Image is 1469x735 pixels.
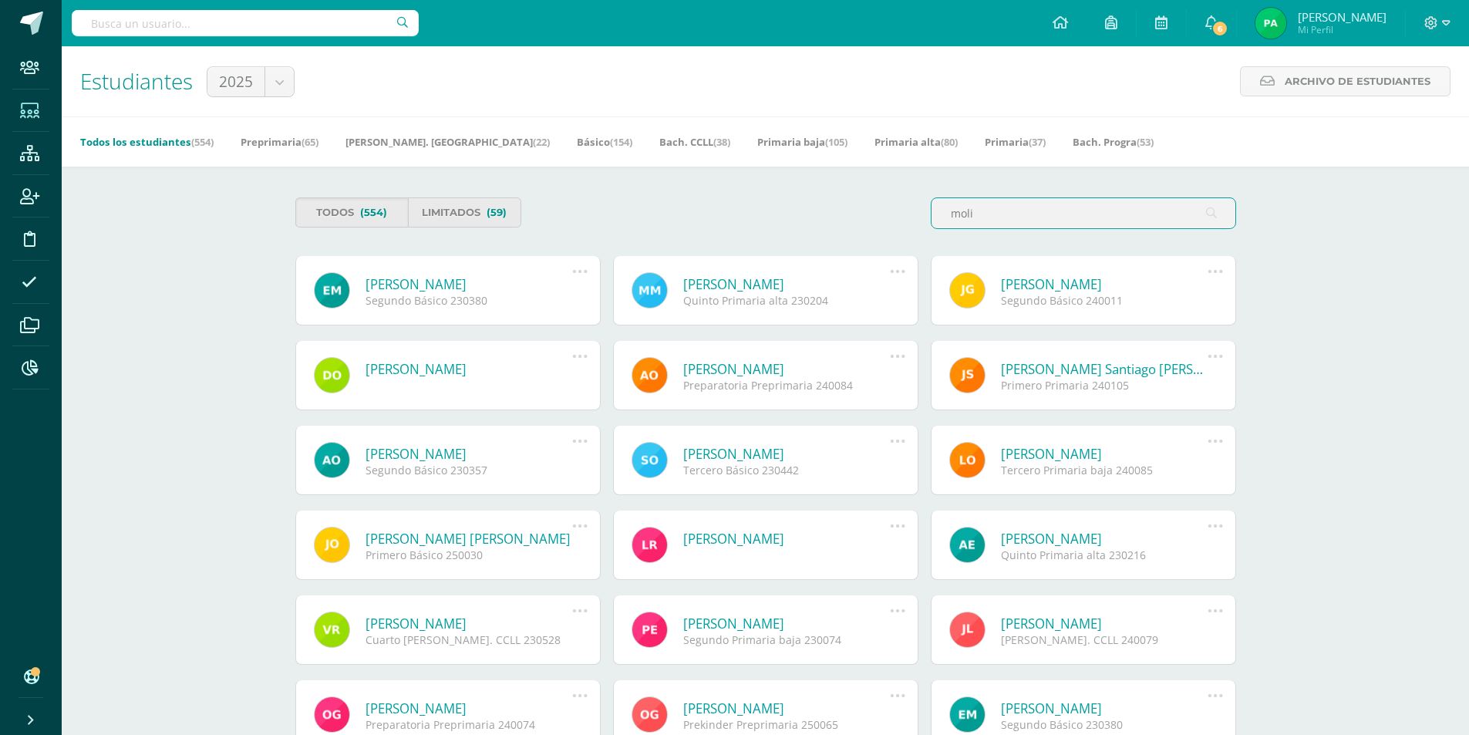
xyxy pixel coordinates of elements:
[1285,67,1430,96] span: Archivo de Estudiantes
[683,378,891,393] div: Preparatoria Preprimaria 240084
[1001,530,1208,548] a: [PERSON_NAME]
[366,275,573,293] a: [PERSON_NAME]
[366,717,573,732] div: Preparatoria Preprimaria 240074
[713,135,730,149] span: (38)
[487,198,507,227] span: (59)
[1255,8,1286,39] img: ea606af391f2c2e5188f5482682bdea3.png
[1137,135,1154,149] span: (53)
[683,275,891,293] a: [PERSON_NAME]
[941,135,958,149] span: (80)
[360,198,387,227] span: (554)
[1001,632,1208,647] div: [PERSON_NAME]. CCLL 240079
[659,130,730,154] a: Bach. CCLL(38)
[1001,445,1208,463] a: [PERSON_NAME]
[366,445,573,463] a: [PERSON_NAME]
[366,360,573,378] a: [PERSON_NAME]
[1001,615,1208,632] a: [PERSON_NAME]
[366,632,573,647] div: Cuarto [PERSON_NAME]. CCLL 230528
[207,67,294,96] a: 2025
[366,548,573,562] div: Primero Básico 250030
[1001,717,1208,732] div: Segundo Básico 230380
[683,632,891,647] div: Segundo Primaria baja 230074
[241,130,318,154] a: Preprimaria(65)
[1001,293,1208,308] div: Segundo Básico 240011
[683,530,891,548] a: [PERSON_NAME]
[1001,378,1208,393] div: Primero Primaria 240105
[1001,275,1208,293] a: [PERSON_NAME]
[366,293,573,308] div: Segundo Básico 230380
[366,463,573,477] div: Segundo Básico 230357
[345,130,550,154] a: [PERSON_NAME]. [GEOGRAPHIC_DATA](22)
[408,197,521,228] a: Limitados(59)
[1211,20,1228,37] span: 6
[366,530,573,548] a: [PERSON_NAME] [PERSON_NAME]
[1001,463,1208,477] div: Tercero Primaria baja 240085
[1001,548,1208,562] div: Quinto Primaria alta 230216
[577,130,632,154] a: Básico(154)
[683,717,891,732] div: Prekinder Preprimaria 250065
[932,198,1235,228] input: Busca al estudiante aquí...
[80,66,193,96] span: Estudiantes
[1298,9,1386,25] span: [PERSON_NAME]
[1240,66,1450,96] a: Archivo de Estudiantes
[80,130,214,154] a: Todos los estudiantes(554)
[191,135,214,149] span: (554)
[874,130,958,154] a: Primaria alta(80)
[366,615,573,632] a: [PERSON_NAME]
[72,10,419,36] input: Busca un usuario...
[295,197,409,228] a: Todos(554)
[683,360,891,378] a: [PERSON_NAME]
[302,135,318,149] span: (65)
[1001,360,1208,378] a: [PERSON_NAME] Santiago [PERSON_NAME]
[683,700,891,717] a: [PERSON_NAME]
[1001,700,1208,717] a: [PERSON_NAME]
[757,130,847,154] a: Primaria baja(105)
[985,130,1046,154] a: Primaria(37)
[610,135,632,149] span: (154)
[683,615,891,632] a: [PERSON_NAME]
[219,67,253,96] span: 2025
[533,135,550,149] span: (22)
[1073,130,1154,154] a: Bach. Progra(53)
[1029,135,1046,149] span: (37)
[1298,23,1386,36] span: Mi Perfil
[683,445,891,463] a: [PERSON_NAME]
[366,700,573,717] a: [PERSON_NAME]
[683,463,891,477] div: Tercero Básico 230442
[825,135,847,149] span: (105)
[683,293,891,308] div: Quinto Primaria alta 230204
